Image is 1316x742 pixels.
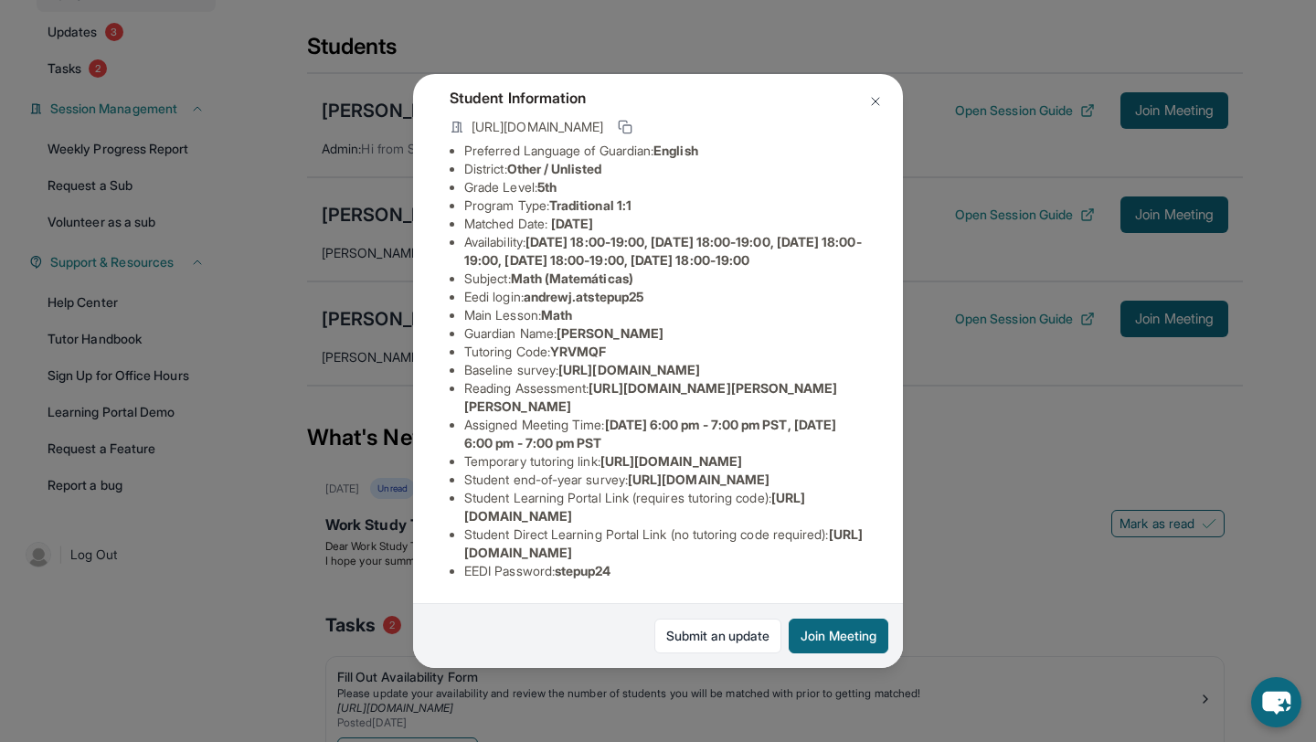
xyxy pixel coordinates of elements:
[550,344,606,359] span: YRVMQF
[541,307,572,323] span: Math
[464,215,866,233] li: Matched Date:
[464,417,836,450] span: [DATE] 6:00 pm - 7:00 pm PST, [DATE] 6:00 pm - 7:00 pm PST
[464,270,866,288] li: Subject :
[600,453,742,469] span: [URL][DOMAIN_NAME]
[558,362,700,377] span: [URL][DOMAIN_NAME]
[511,270,633,286] span: Math (Matemáticas)
[653,143,698,158] span: English
[464,288,866,306] li: Eedi login :
[524,289,643,304] span: andrewj.atstepup25
[464,525,866,562] li: Student Direct Learning Portal Link (no tutoring code required) :
[464,324,866,343] li: Guardian Name :
[464,306,866,324] li: Main Lesson :
[464,343,866,361] li: Tutoring Code :
[464,562,866,580] li: EEDI Password :
[464,142,866,160] li: Preferred Language of Guardian:
[464,379,866,416] li: Reading Assessment :
[789,619,888,653] button: Join Meeting
[464,452,866,471] li: Temporary tutoring link :
[1251,677,1301,727] button: chat-button
[464,234,862,268] span: [DATE] 18:00-19:00, [DATE] 18:00-19:00, [DATE] 18:00-19:00, [DATE] 18:00-19:00, [DATE] 18:00-19:00
[464,178,866,196] li: Grade Level:
[472,118,603,136] span: [URL][DOMAIN_NAME]
[464,160,866,178] li: District:
[464,233,866,270] li: Availability:
[464,489,866,525] li: Student Learning Portal Link (requires tutoring code) :
[549,197,631,213] span: Traditional 1:1
[464,361,866,379] li: Baseline survey :
[464,380,838,414] span: [URL][DOMAIN_NAME][PERSON_NAME][PERSON_NAME]
[614,116,636,138] button: Copy link
[555,563,611,578] span: stepup24
[464,471,866,489] li: Student end-of-year survey :
[464,416,866,452] li: Assigned Meeting Time :
[868,94,883,109] img: Close Icon
[537,179,557,195] span: 5th
[654,619,781,653] a: Submit an update
[450,87,866,109] h4: Student Information
[557,325,663,341] span: [PERSON_NAME]
[628,472,769,487] span: [URL][DOMAIN_NAME]
[551,216,593,231] span: [DATE]
[464,196,866,215] li: Program Type:
[507,161,601,176] span: Other / Unlisted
